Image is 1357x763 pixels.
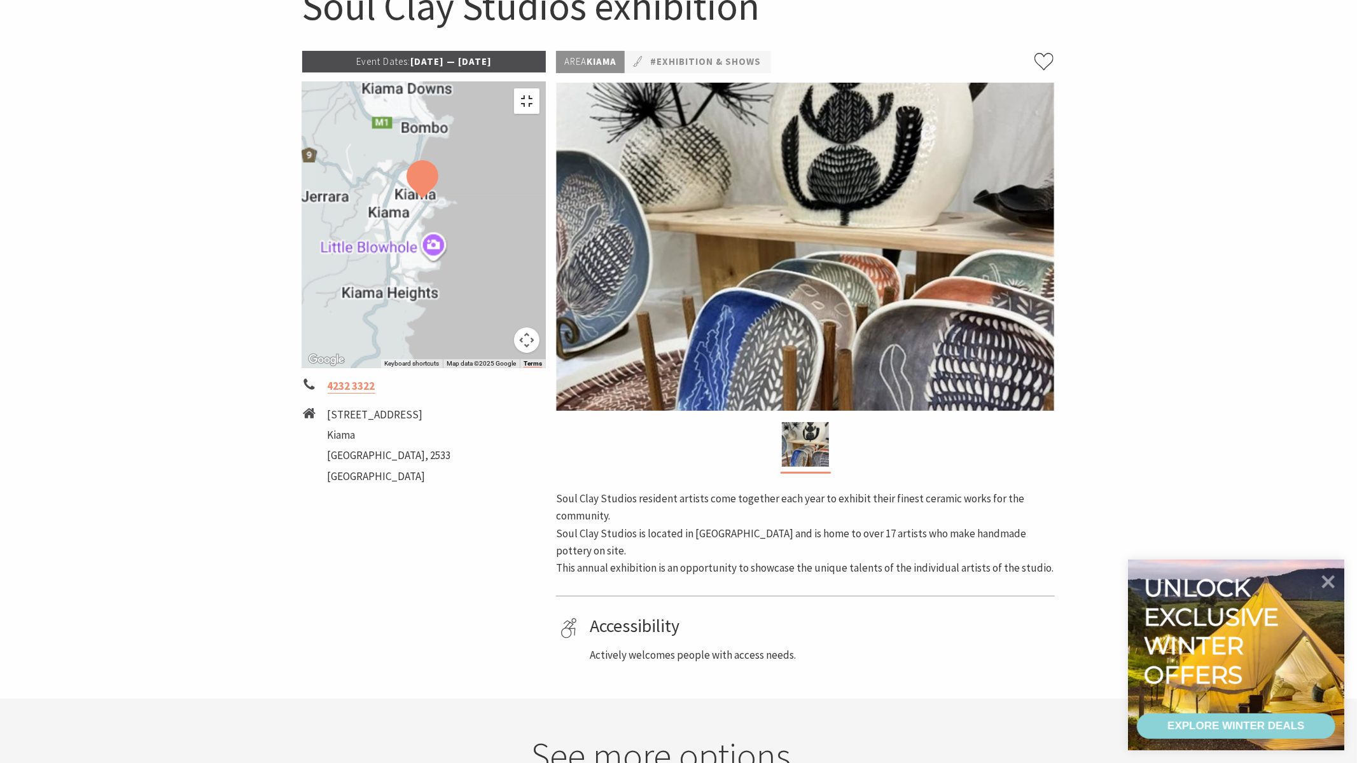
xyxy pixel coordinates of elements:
li: [STREET_ADDRESS] [328,406,451,423]
a: #Exhibition & Shows [650,54,761,70]
p: [DATE] — [DATE] [302,51,546,72]
button: Toggle fullscreen view [514,88,539,114]
img: Clay display [556,83,1055,411]
a: Terms (opens in new tab) [524,360,542,368]
div: Unlock exclusive winter offers [1144,574,1284,689]
button: Map camera controls [514,327,539,353]
a: Open this area in Google Maps (opens a new window) [305,352,347,368]
button: Keyboard shortcuts [384,359,439,368]
p: Actively welcomes people with access needs. [590,647,1050,664]
span: Map data ©2025 Google [447,360,516,367]
img: Clay display [782,422,829,467]
p: Soul Clay Studios resident artists come together each year to exhibit their finest ceramic works ... [556,490,1055,577]
div: EXPLORE WINTER DEALS [1167,713,1304,739]
li: [GEOGRAPHIC_DATA], 2533 [328,447,451,464]
li: Kiama [328,427,451,444]
p: Kiama [556,51,625,73]
h4: Accessibility [590,615,1050,637]
a: EXPLORE WINTER DEALS [1137,713,1335,739]
span: Area [564,55,587,67]
span: Event Dates: [356,55,410,67]
a: 4232 3322 [328,379,375,394]
img: Google [305,352,347,368]
li: [GEOGRAPHIC_DATA] [328,468,451,485]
